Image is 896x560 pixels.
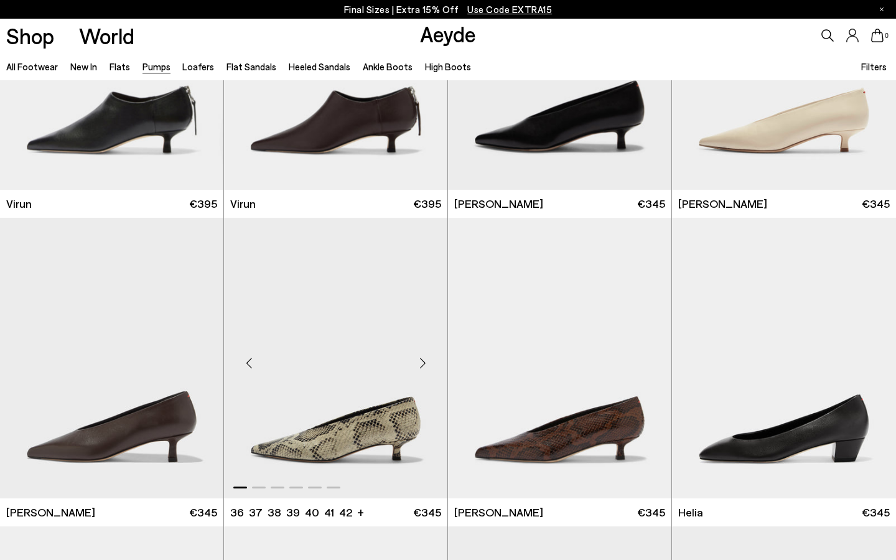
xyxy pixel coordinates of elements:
[672,218,896,498] img: Helia Low-Cut Pumps
[289,61,350,72] a: Heeled Sandals
[305,505,319,520] li: 40
[344,2,553,17] p: Final Sizes | Extra 15% Off
[79,25,134,47] a: World
[230,344,268,381] div: Previous slide
[268,505,281,520] li: 38
[678,196,767,212] span: [PERSON_NAME]
[448,218,671,498] img: Clara Pointed-Toe Pumps
[6,61,58,72] a: All Footwear
[224,498,447,526] a: 36 37 38 39 40 41 42 + €345
[413,505,441,520] span: €345
[70,61,97,72] a: New In
[884,32,890,39] span: 0
[142,61,170,72] a: Pumps
[448,218,671,498] a: Next slide Previous slide
[448,498,671,526] a: [PERSON_NAME] €345
[189,196,217,212] span: €395
[6,196,32,212] span: Virun
[230,505,244,520] li: 36
[224,218,447,498] a: Next slide Previous slide
[454,196,543,212] span: [PERSON_NAME]
[182,61,214,72] a: Loafers
[448,218,671,498] div: 1 / 6
[413,196,441,212] span: €395
[230,505,348,520] ul: variant
[6,25,54,47] a: Shop
[425,61,471,72] a: High Boots
[420,21,476,47] a: Aeyde
[357,503,364,520] li: +
[467,4,552,15] span: Navigate to /collections/ss25-final-sizes
[110,61,130,72] a: Flats
[871,29,884,42] a: 0
[6,505,95,520] span: [PERSON_NAME]
[286,505,300,520] li: 39
[637,505,665,520] span: €345
[363,61,413,72] a: Ankle Boots
[249,505,263,520] li: 37
[454,505,543,520] span: [PERSON_NAME]
[678,505,703,520] span: Helia
[862,196,890,212] span: €345
[862,505,890,520] span: €345
[224,218,447,498] div: 1 / 6
[230,196,256,212] span: Virun
[226,61,276,72] a: Flat Sandals
[404,344,441,381] div: Next slide
[861,61,887,72] span: Filters
[672,190,896,218] a: [PERSON_NAME] €345
[224,218,447,498] img: Clara Pointed-Toe Pumps
[189,505,217,520] span: €345
[637,196,665,212] span: €345
[324,505,334,520] li: 41
[224,190,447,218] a: Virun €395
[672,498,896,526] a: Helia €345
[448,190,671,218] a: [PERSON_NAME] €345
[339,505,352,520] li: 42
